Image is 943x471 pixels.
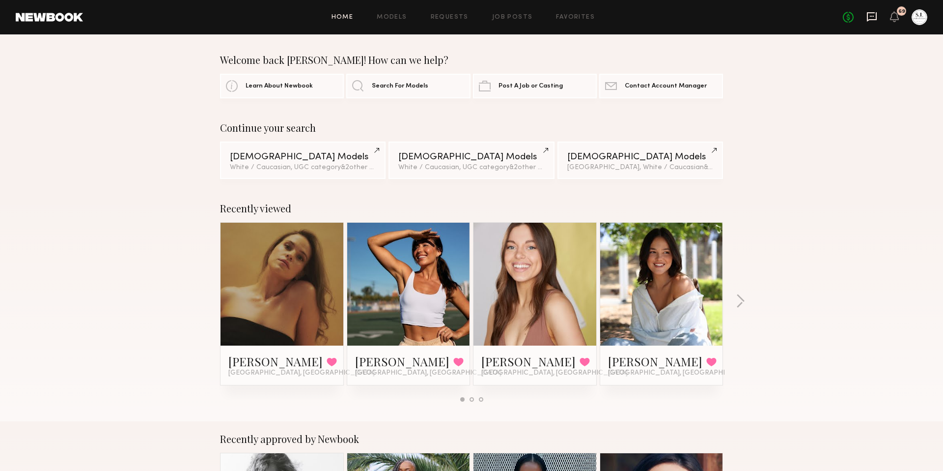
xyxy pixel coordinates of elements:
[567,152,713,162] div: [DEMOGRAPHIC_DATA] Models
[355,353,449,369] a: [PERSON_NAME]
[230,152,376,162] div: [DEMOGRAPHIC_DATA] Models
[220,122,723,134] div: Continue your search
[246,83,313,89] span: Learn About Newbook
[228,353,323,369] a: [PERSON_NAME]
[431,14,469,21] a: Requests
[481,369,628,377] span: [GEOGRAPHIC_DATA], [GEOGRAPHIC_DATA]
[473,74,597,98] a: Post A Job or Casting
[509,164,556,171] span: & 2 other filter s
[704,164,751,171] span: & 2 other filter s
[355,369,501,377] span: [GEOGRAPHIC_DATA], [GEOGRAPHIC_DATA]
[230,164,376,171] div: White / Caucasian, UGC category
[220,142,386,179] a: [DEMOGRAPHIC_DATA] ModelsWhite / Caucasian, UGC category&2other filters
[398,152,544,162] div: [DEMOGRAPHIC_DATA] Models
[220,203,723,214] div: Recently viewed
[372,83,428,89] span: Search For Models
[346,74,470,98] a: Search For Models
[377,14,407,21] a: Models
[220,54,723,66] div: Welcome back [PERSON_NAME]! How can we help?
[898,9,905,14] div: 69
[557,142,723,179] a: [DEMOGRAPHIC_DATA] Models[GEOGRAPHIC_DATA], White / Caucasian&2other filters
[332,14,354,21] a: Home
[398,164,544,171] div: White / Caucasian, UGC category
[341,164,388,171] span: & 2 other filter s
[599,74,723,98] a: Contact Account Manager
[492,14,533,21] a: Job Posts
[608,369,754,377] span: [GEOGRAPHIC_DATA], [GEOGRAPHIC_DATA]
[220,74,344,98] a: Learn About Newbook
[481,353,576,369] a: [PERSON_NAME]
[567,164,713,171] div: [GEOGRAPHIC_DATA], White / Caucasian
[388,142,554,179] a: [DEMOGRAPHIC_DATA] ModelsWhite / Caucasian, UGC category&2other filters
[556,14,595,21] a: Favorites
[499,83,563,89] span: Post A Job or Casting
[220,433,723,445] div: Recently approved by Newbook
[228,369,375,377] span: [GEOGRAPHIC_DATA], [GEOGRAPHIC_DATA]
[608,353,702,369] a: [PERSON_NAME]
[625,83,707,89] span: Contact Account Manager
